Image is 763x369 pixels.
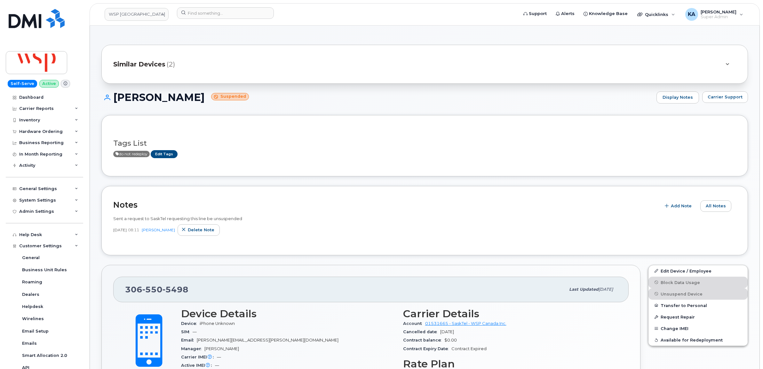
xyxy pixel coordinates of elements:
[702,91,748,103] button: Carrier Support
[425,321,506,326] a: 01531665 - SaskTel - WSP Canada Inc.
[599,287,613,292] span: [DATE]
[151,150,178,158] a: Edit Tags
[128,227,139,233] span: 08:11
[706,203,726,209] span: All Notes
[215,363,219,368] span: —
[403,346,451,351] span: Contract Expiry Date
[181,308,395,319] h3: Device Details
[403,321,425,326] span: Account
[204,346,239,351] span: [PERSON_NAME]
[163,285,188,294] span: 5498
[181,338,197,342] span: Email
[113,200,657,210] h2: Notes
[648,265,748,277] a: Edit Device / Employee
[217,355,221,359] span: —
[700,200,731,212] button: All Notes
[656,91,699,104] a: Display Notes
[648,277,748,288] button: Block Data Usage
[142,227,175,232] a: [PERSON_NAME]
[178,224,220,236] button: Delete note
[181,363,215,368] span: Active IMEI
[188,227,214,233] span: Delete note
[181,321,200,326] span: Device
[101,92,653,103] h1: [PERSON_NAME]
[403,308,617,319] h3: Carrier Details
[181,355,217,359] span: Carrier IMEI
[444,338,457,342] span: $0.00
[167,60,175,69] span: (2)
[451,346,487,351] span: Contract Expired
[200,321,235,326] span: iPhone Unknown
[648,334,748,346] button: Available for Redeployment
[113,216,242,221] span: Sent a request to SaskTel requesting this line be unsuspended
[661,200,697,212] button: Add Note
[113,151,150,157] span: Active
[440,329,454,334] span: [DATE]
[113,227,127,233] span: [DATE]
[661,291,703,296] span: Unsuspend Device
[113,139,736,147] h3: Tags List
[569,287,599,292] span: Last updated
[671,203,692,209] span: Add Note
[125,285,188,294] span: 306
[197,338,338,342] span: [PERSON_NAME][EMAIL_ADDRESS][PERSON_NAME][DOMAIN_NAME]
[211,93,249,100] small: Suspended
[708,94,743,100] span: Carrier Support
[113,60,165,69] span: Similar Devices
[648,311,748,323] button: Request Repair
[142,285,163,294] span: 550
[181,346,204,351] span: Manager
[193,329,197,334] span: —
[181,329,193,334] span: SIM
[648,288,748,300] button: Unsuspend Device
[403,338,444,342] span: Contract balance
[648,323,748,334] button: Change IMEI
[661,338,723,342] span: Available for Redeployment
[403,329,440,334] span: Cancelled date
[648,300,748,311] button: Transfer to Personal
